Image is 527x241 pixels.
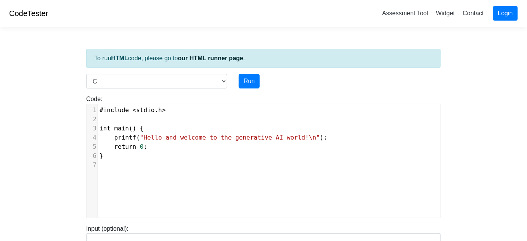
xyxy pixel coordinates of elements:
[100,125,111,132] span: int
[9,9,48,18] a: CodeTester
[87,124,98,133] div: 3
[87,115,98,124] div: 2
[80,95,447,218] div: Code:
[136,106,154,114] span: stdio
[158,106,162,114] span: h
[86,49,441,68] div: To run code, please go to .
[433,7,458,19] a: Widget
[100,125,144,132] span: () {
[100,143,147,150] span: ;
[114,134,137,141] span: printf
[460,7,487,19] a: Contact
[114,125,129,132] span: main
[100,106,166,114] span: .
[239,74,260,88] button: Run
[100,106,129,114] span: #include
[379,7,431,19] a: Assessment Tool
[87,142,98,151] div: 5
[87,133,98,142] div: 4
[87,161,98,170] div: 7
[178,55,243,61] a: our HTML runner page
[111,55,128,61] strong: HTML
[87,106,98,115] div: 1
[114,143,137,150] span: return
[140,134,320,141] span: "Hello and welcome to the generative AI world!\n"
[100,152,103,159] span: }
[140,143,144,150] span: 0
[87,151,98,161] div: 6
[162,106,166,114] span: >
[133,106,137,114] span: <
[493,6,518,21] a: Login
[100,134,327,141] span: ( );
